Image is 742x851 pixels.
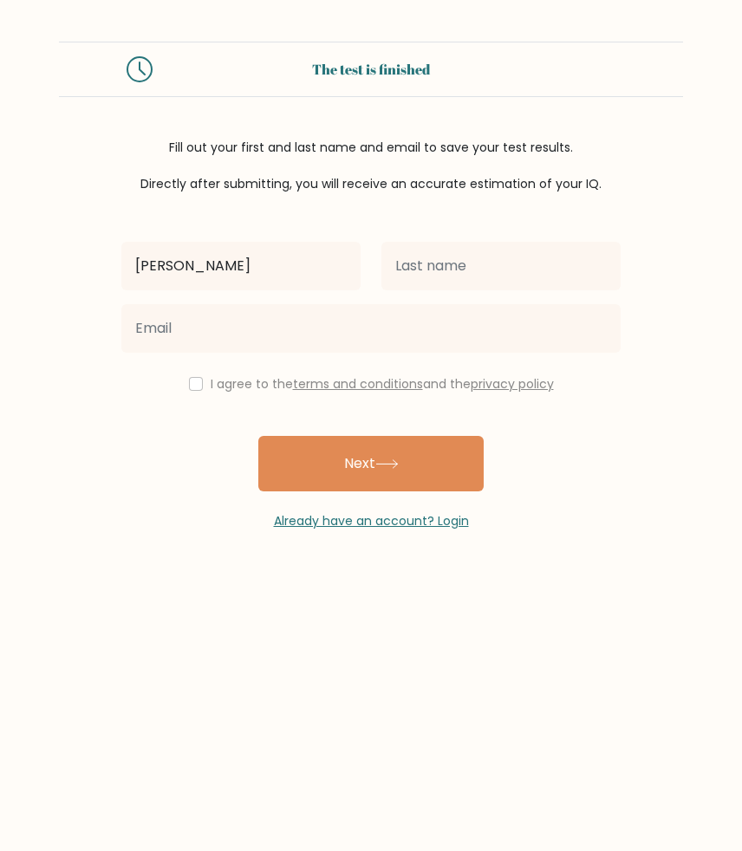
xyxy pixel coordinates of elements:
input: First name [121,242,361,290]
a: terms and conditions [293,375,423,393]
div: The test is finished [173,59,569,80]
button: Next [258,436,484,491]
input: Last name [381,242,621,290]
a: privacy policy [471,375,554,393]
input: Email [121,304,621,353]
label: I agree to the and the [211,375,554,393]
a: Already have an account? Login [274,512,469,529]
div: Fill out your first and last name and email to save your test results. Directly after submitting,... [59,139,683,193]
